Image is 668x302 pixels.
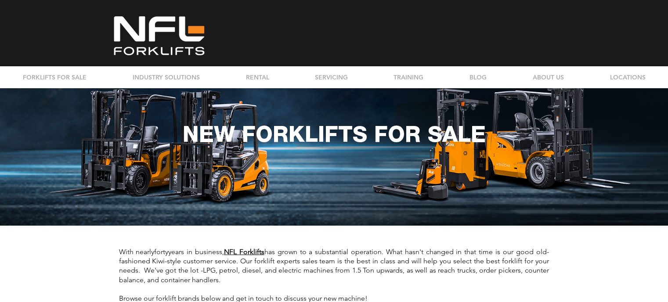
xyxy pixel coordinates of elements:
div: ABOUT US [509,66,587,88]
p: TRAINING [389,66,428,88]
span: years in business, has grown to a substantial operation. What hasn't changed in that time is our ... [119,248,549,274]
p: INDUSTRY SOLUTIONS [128,66,204,88]
div: LOCATIONS [587,66,668,88]
img: NFL White_LG clearcut.png [109,14,209,57]
p: RENTAL [242,66,274,88]
a: RENTAL [223,66,292,88]
p: SERVICING [311,66,352,88]
a: NFL Forklifts [224,248,264,256]
p: LOCATIONS [606,66,650,88]
a: BLOG [446,66,509,88]
p: ABOUT US [528,66,568,88]
span: NEW FORKLIFTS FOR SALE [183,121,486,147]
span: forty [154,248,168,256]
span: With nearly [119,248,155,256]
p: FORKLIFTS FOR SALE [18,66,91,88]
a: INDUSTRY SOLUTIONS [109,66,223,88]
p: BLOG [465,66,491,88]
a: TRAINING [370,66,446,88]
a: SERVICING [292,66,370,88]
span: LPG, petrol, diesel, and electric machines from 1.5 Ton upwards, as well as reach trucks, order p... [119,266,549,284]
